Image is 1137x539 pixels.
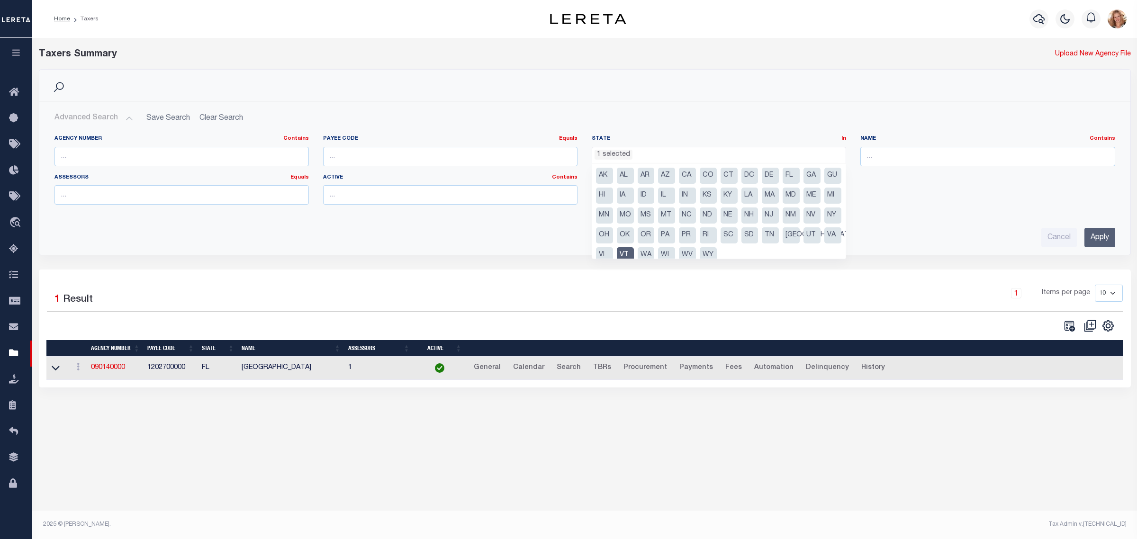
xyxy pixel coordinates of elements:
[87,340,144,357] th: Agency Number: activate to sort column ascending
[679,247,696,263] li: WV
[596,168,613,184] li: AK
[70,15,99,23] li: Taxers
[238,357,344,380] td: [GEOGRAPHIC_DATA]
[783,168,800,184] li: FL
[721,360,746,376] a: Fees
[238,340,344,357] th: Name: activate to sort column ascending
[323,185,578,205] input: ...
[700,168,717,184] li: CO
[638,188,655,204] li: ID
[54,135,309,143] label: Agency Number
[721,227,738,243] li: SC
[700,188,717,204] li: KS
[679,227,696,243] li: PR
[283,136,309,141] a: Contains
[592,135,846,143] label: State
[552,360,585,376] a: Search
[1042,288,1090,298] span: Items per page
[323,174,578,182] label: Active
[783,188,800,204] li: MD
[595,150,632,160] li: 1 selected
[860,135,1115,143] label: Name
[63,292,93,307] label: Result
[509,360,549,376] a: Calendar
[824,168,841,184] li: GU
[54,109,133,127] button: Advanced Search
[658,207,675,224] li: MT
[617,247,634,263] li: VT
[54,147,309,166] input: ...
[762,227,779,243] li: TN
[658,188,675,204] li: IL
[39,47,854,62] div: Taxers Summary
[54,16,70,22] a: Home
[617,168,634,184] li: AL
[841,136,846,141] a: In
[824,227,841,243] li: VA
[658,227,675,243] li: PA
[344,340,414,357] th: Assessors: activate to sort column ascending
[762,188,779,204] li: MA
[469,360,505,376] a: General
[824,207,841,224] li: NY
[658,247,675,263] li: WI
[721,188,738,204] li: KY
[638,207,655,224] li: MS
[559,136,578,141] a: Equals
[596,207,613,224] li: MN
[783,207,800,224] li: NM
[198,340,238,357] th: State: activate to sort column ascending
[741,207,758,224] li: NH
[803,227,821,243] li: UT
[741,227,758,243] li: SD
[619,360,671,376] a: Procurement
[466,340,1123,357] th: &nbsp;
[290,175,309,180] a: Equals
[721,168,738,184] li: CT
[1011,288,1021,298] a: 1
[679,188,696,204] li: IN
[802,360,853,376] a: Delinquency
[700,207,717,224] li: ND
[596,227,613,243] li: OH
[323,135,578,143] label: Payee Code
[860,147,1115,166] input: ...
[589,360,615,376] a: TBRs
[54,185,309,205] input: ...
[91,364,125,371] a: 090140000
[592,520,1127,529] div: Tax Admin v.[TECHNICAL_ID]
[803,207,821,224] li: NV
[762,168,779,184] li: DE
[741,188,758,204] li: LA
[783,227,800,243] li: [GEOGRAPHIC_DATA]
[596,188,613,204] li: HI
[550,14,626,24] img: logo-dark.svg
[198,357,238,380] td: FL
[617,227,634,243] li: OK
[1055,49,1131,60] a: Upload New Agency File
[679,207,696,224] li: NC
[144,357,198,380] td: 1202700000
[1090,136,1115,141] a: Contains
[638,168,655,184] li: AR
[679,168,696,184] li: CA
[700,247,717,263] li: WY
[323,147,578,166] input: ...
[1084,228,1115,247] input: Apply
[344,357,414,380] td: 1
[617,188,634,204] li: IA
[9,217,24,229] i: travel_explore
[1041,228,1077,247] input: Cancel
[803,168,821,184] li: GA
[552,175,578,180] a: Contains
[762,207,779,224] li: NJ
[700,227,717,243] li: RI
[54,295,60,305] span: 1
[658,168,675,184] li: AZ
[414,340,466,357] th: Active: activate to sort column ascending
[721,207,738,224] li: NE
[750,360,798,376] a: Automation
[675,360,717,376] a: Payments
[435,363,444,373] img: check-icon-green.svg
[54,174,309,182] label: Assessors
